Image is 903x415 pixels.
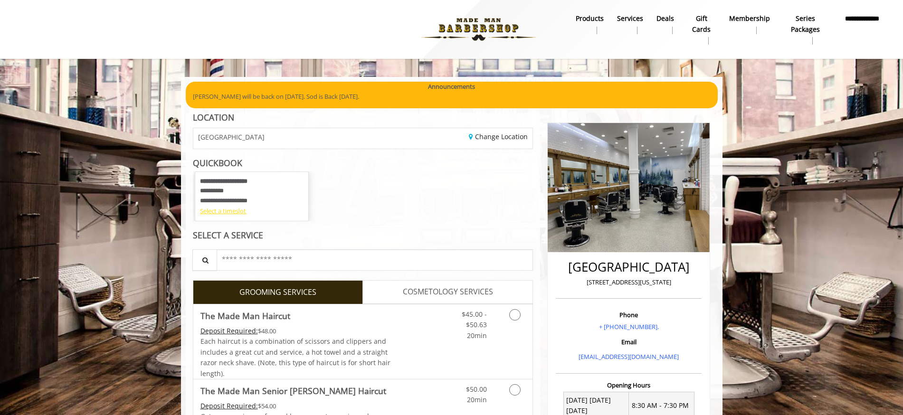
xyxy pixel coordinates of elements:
span: 20min [467,395,487,404]
span: [GEOGRAPHIC_DATA] [198,133,265,141]
div: $48.00 [200,326,391,336]
a: Gift cardsgift cards [681,12,722,47]
span: GROOMING SERVICES [239,286,316,299]
h3: Email [558,339,699,345]
span: This service needs some Advance to be paid before we block your appointment [200,401,258,410]
a: + [PHONE_NUMBER]. [599,322,659,331]
b: products [576,13,604,24]
a: ServicesServices [610,12,650,37]
p: [PERSON_NAME] will be back on [DATE]. Sod is Back [DATE]. [193,92,711,102]
b: Announcements [428,82,475,92]
b: QUICKBOOK [193,157,242,169]
b: gift cards [687,13,715,35]
span: $50.00 [466,385,487,394]
span: Each haircut is a combination of scissors and clippers and includes a great cut and service, a ho... [200,337,390,377]
p: [STREET_ADDRESS][US_STATE] [558,277,699,287]
b: The Made Man Haircut [200,309,290,322]
a: DealsDeals [650,12,681,37]
a: Series packagesSeries packages [777,12,835,47]
div: Select a timeslot [200,206,304,216]
b: Deals [656,13,674,24]
h3: Opening Hours [556,382,702,388]
img: Made Man Barbershop logo [413,3,544,56]
span: This service needs some Advance to be paid before we block your appointment [200,326,258,335]
span: 20min [467,331,487,340]
div: SELECT A SERVICE [193,231,533,240]
span: $45.00 - $50.63 [462,310,487,329]
span: COSMETOLOGY SERVICES [403,286,493,298]
b: The Made Man Senior [PERSON_NAME] Haircut [200,384,386,397]
b: Membership [729,13,770,24]
div: $54.00 [200,401,391,411]
b: LOCATION [193,112,234,123]
a: Productsproducts [569,12,610,37]
b: Services [617,13,643,24]
a: MembershipMembership [722,12,777,37]
button: Service Search [192,249,217,271]
b: Series packages [783,13,828,35]
a: Change Location [469,132,528,141]
h2: [GEOGRAPHIC_DATA] [558,260,699,274]
a: [EMAIL_ADDRESS][DOMAIN_NAME] [579,352,679,361]
h3: Phone [558,311,699,318]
